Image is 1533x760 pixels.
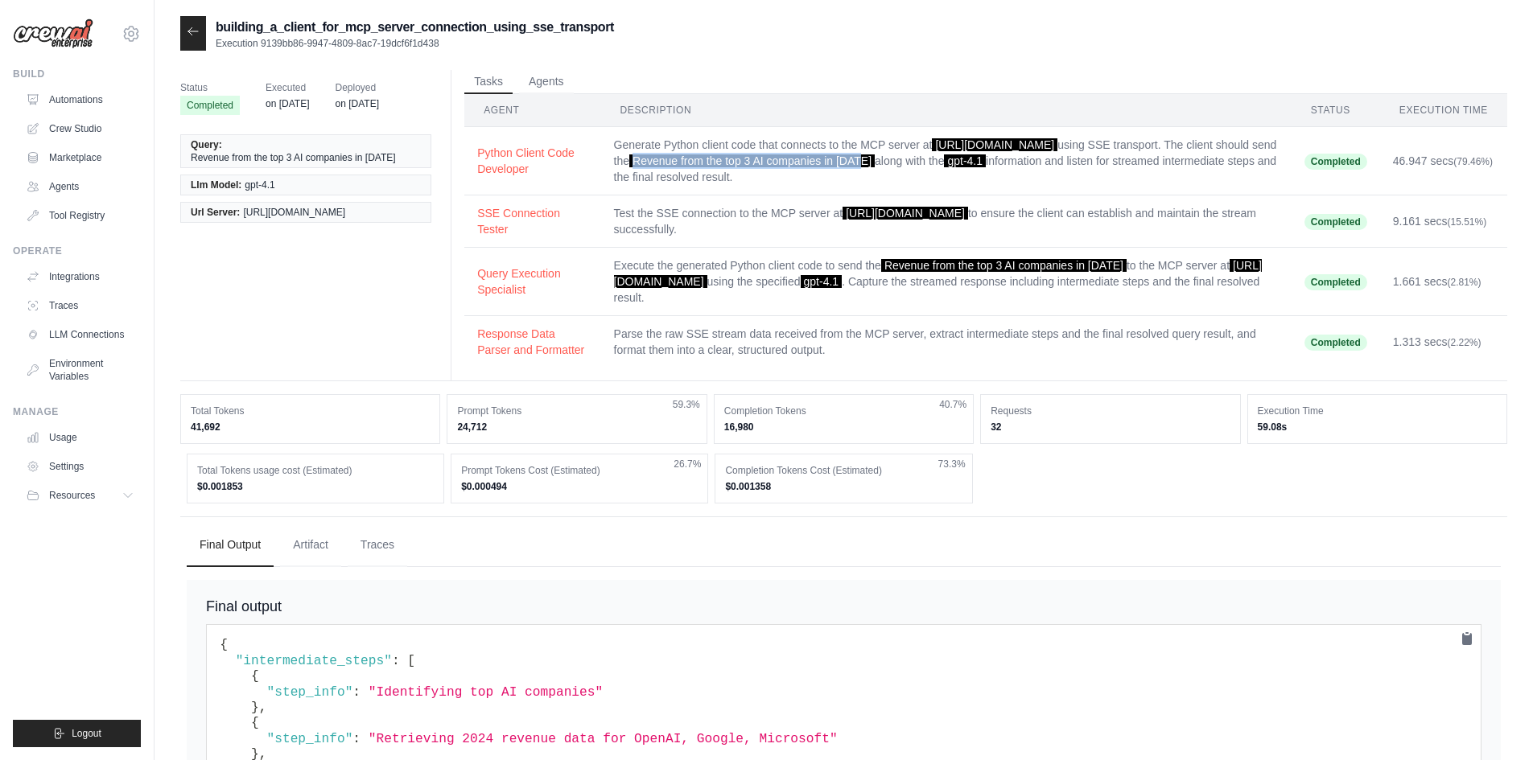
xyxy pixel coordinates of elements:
[197,480,434,493] dd: $0.001853
[197,464,434,477] dt: Total Tokens usage cost (Estimated)
[19,264,141,290] a: Integrations
[1380,316,1507,368] td: 1.313 secs
[266,80,309,96] span: Executed
[1292,94,1380,127] th: Status
[407,654,415,668] span: [
[352,685,361,700] span: :
[939,398,966,411] span: 40.7%
[673,398,700,411] span: 59.3%
[1453,683,1533,760] div: Widget de chat
[19,174,141,199] a: Agents
[19,425,141,450] a: Usage
[1448,216,1487,228] span: (15.51%)
[601,127,1292,195] td: Generate Python client code that connects to the MCP server at using SSE transport. The client sh...
[49,489,95,502] span: Resources
[1453,683,1533,760] iframe: Chat Widget
[1448,337,1481,348] span: (2.22%)
[259,700,267,715] span: ,
[336,98,379,109] time: July 17, 2025 at 12:55 CEST
[1304,335,1367,351] span: Completed
[19,454,141,479] a: Settings
[19,483,141,508] button: Resources
[13,18,93,49] img: Logo
[1453,156,1493,167] span: (79.46%)
[336,80,379,96] span: Deployed
[251,669,259,684] span: {
[601,316,1292,368] td: Parse the raw SSE stream data received from the MCP server, extract intermediate steps and the fi...
[369,685,603,700] span: "Identifying top AI companies"
[724,405,963,417] dt: Completion Tokens
[236,654,392,668] span: "intermediate_steps"
[19,87,141,113] a: Automations
[991,405,1230,417] dt: Requests
[461,480,698,493] dd: $0.000494
[266,685,352,700] span: "step_info"
[1380,195,1507,248] td: 9.161 secs
[216,18,614,37] h2: building_a_client_for_mcp_server_connection_using_sse_transport
[843,207,968,220] span: [URL][DOMAIN_NAME]
[944,154,986,167] span: gpt-4.1
[19,322,141,347] a: LLM Connections
[191,179,241,191] span: Llm Model:
[180,80,240,96] span: Status
[266,732,352,746] span: "step_info"
[1258,405,1497,417] dt: Execution Time
[1304,214,1367,230] span: Completed
[187,524,274,567] button: Final Output
[938,458,966,470] span: 73.3%
[601,248,1292,316] td: Execute the generated Python client code to send the to the MCP server at using the specified . C...
[457,405,696,417] dt: Prompt Tokens
[1448,277,1481,288] span: (2.81%)
[266,98,309,109] time: July 18, 2025 at 11:51 CEST
[629,154,875,167] span: Revenue from the top 3 AI companies in [DATE]
[932,138,1057,151] span: [URL][DOMAIN_NAME]
[519,70,574,94] button: Agents
[348,524,407,567] button: Traces
[191,151,396,164] span: Revenue from the top 3 AI companies in [DATE]
[674,458,701,470] span: 26.7%
[881,259,1127,272] span: Revenue from the top 3 AI companies in [DATE]
[220,638,228,652] span: {
[464,70,513,94] button: Tasks
[461,464,698,477] dt: Prompt Tokens Cost (Estimated)
[1380,94,1507,127] th: Execution Time
[1304,154,1367,170] span: Completed
[243,206,345,219] span: [URL][DOMAIN_NAME]
[13,68,141,80] div: Build
[477,145,587,177] button: Python Client Code Developer
[19,116,141,142] a: Crew Studio
[991,421,1230,433] dd: 32
[72,727,101,740] span: Logout
[392,654,400,668] span: :
[725,480,962,493] dd: $0.001358
[477,326,587,358] button: Response Data Parser and Formatter
[13,405,141,418] div: Manage
[191,405,430,417] dt: Total Tokens
[191,206,240,219] span: Url Server:
[601,195,1292,248] td: Test the SSE connection to the MCP server at to ensure the client can establish and maintain the ...
[1380,248,1507,316] td: 1.661 secs
[19,351,141,389] a: Environment Variables
[19,203,141,228] a: Tool Registry
[191,421,430,433] dd: 41,692
[19,145,141,170] a: Marketplace
[725,464,962,477] dt: Completion Tokens Cost (Estimated)
[801,275,843,288] span: gpt-4.1
[245,179,274,191] span: gpt-4.1
[369,732,838,746] span: "Retrieving 2024 revenue data for OpenAI, Google, Microsoft"
[1304,274,1367,290] span: Completed
[352,732,361,746] span: :
[191,138,222,151] span: Query:
[477,265,587,298] button: Query Execution Specialist
[601,94,1292,127] th: Description
[251,716,259,730] span: {
[216,37,614,50] p: Execution 9139bb86-9947-4809-8ac7-19dcf6f1d438
[19,293,141,318] a: Traces
[464,94,600,127] th: Agent
[477,205,587,237] button: SSE Connection Tester
[457,421,696,433] dd: 24,712
[251,700,259,715] span: }
[280,524,341,567] button: Artifact
[206,598,282,614] span: Final output
[180,96,240,115] span: Completed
